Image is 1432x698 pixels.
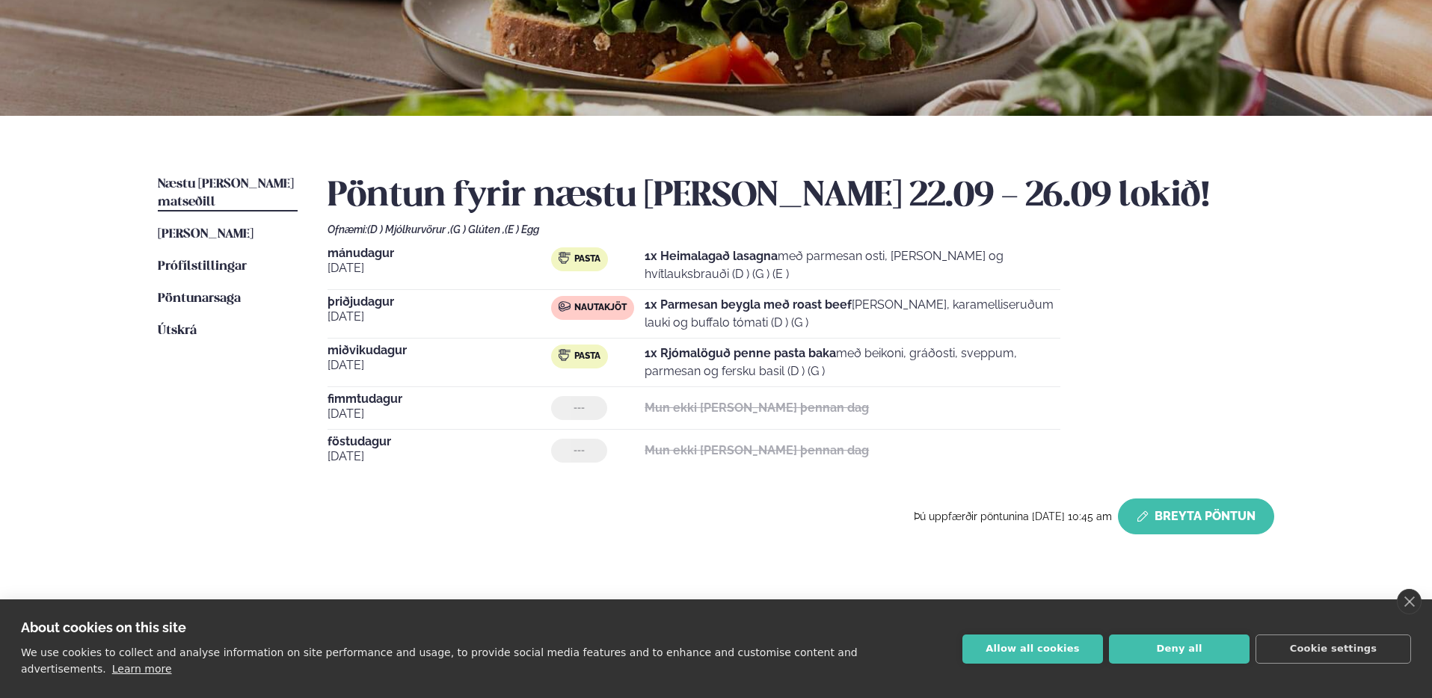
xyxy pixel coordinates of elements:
[645,443,869,457] strong: Mun ekki [PERSON_NAME] þennan dag
[328,345,551,356] span: miðvikudagur
[1256,634,1411,664] button: Cookie settings
[328,393,551,405] span: fimmtudagur
[559,349,571,361] img: pasta.svg
[645,346,836,360] strong: 1x Rjómalöguð penne pasta baka
[158,322,197,340] a: Útskrá
[645,249,778,263] strong: 1x Heimalagað lasagna
[158,226,253,244] a: [PERSON_NAME]
[328,247,551,259] span: mánudagur
[158,178,294,209] span: Næstu [PERSON_NAME] matseðill
[328,436,551,448] span: föstudagur
[559,300,571,312] img: beef.svg
[328,448,551,466] span: [DATE]
[158,292,241,305] span: Pöntunarsaga
[158,260,247,273] span: Prófílstillingar
[574,302,627,314] span: Nautakjöt
[328,259,551,277] span: [DATE]
[158,176,298,211] a: Næstu [PERSON_NAME] matseðill
[1118,498,1274,534] button: Breyta Pöntun
[328,308,551,326] span: [DATE]
[328,176,1274,217] h2: Pöntun fyrir næstu [PERSON_NAME] 22.09 - 26.09 lokið!
[328,356,551,374] span: [DATE]
[505,223,539,235] span: (E ) Egg
[914,510,1112,522] span: Þú uppfærðir pöntunina [DATE] 10:45 am
[574,350,600,362] span: Pasta
[158,228,253,241] span: [PERSON_NAME]
[559,252,571,264] img: pasta.svg
[450,223,505,235] span: (G ) Glúten ,
[1397,589,1422,614] a: close
[574,402,585,414] span: ---
[645,345,1060,380] p: með beikoni, gráðosti, sveppum, parmesan og fersku basil (D ) (G )
[21,646,858,675] p: We use cookies to collect and analyse information on site performance and usage, to provide socia...
[112,663,172,675] a: Learn more
[574,253,600,265] span: Pasta
[21,620,186,635] strong: About cookies on this site
[158,258,247,276] a: Prófílstillingar
[645,247,1060,283] p: með parmesan osti, [PERSON_NAME] og hvítlauksbrauði (D ) (G ) (E )
[367,223,450,235] span: (D ) Mjólkurvörur ,
[574,445,585,457] span: ---
[328,223,1274,235] div: Ofnæmi:
[645,297,852,312] strong: 1x Parmesan beygla með roast beef
[328,405,551,423] span: [DATE]
[645,296,1060,332] p: [PERSON_NAME], karamelliseruðum lauki og buffalo tómati (D ) (G )
[962,634,1103,664] button: Allow all cookies
[1109,634,1250,664] button: Deny all
[328,296,551,308] span: þriðjudagur
[158,324,197,337] span: Útskrá
[645,401,869,415] strong: Mun ekki [PERSON_NAME] þennan dag
[158,290,241,308] a: Pöntunarsaga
